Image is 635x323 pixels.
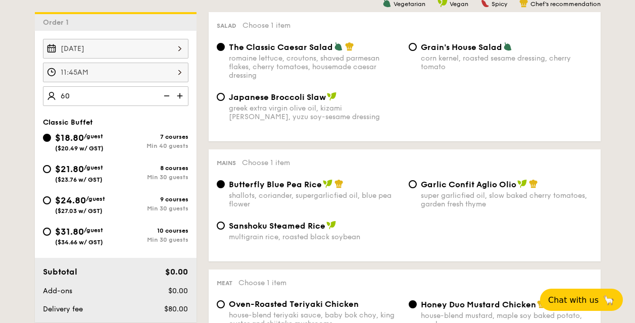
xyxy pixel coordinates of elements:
span: /guest [84,133,103,140]
img: icon-reduce.1d2dbef1.svg [158,86,173,105]
img: icon-vegan.f8ff3823.svg [327,92,337,101]
div: Min 30 guests [116,236,188,243]
div: multigrain rice, roasted black soybean [229,233,401,241]
input: Event time [43,63,188,82]
span: Vegetarian [394,1,425,8]
input: Grain's House Saladcorn kernel, roasted sesame dressing, cherry tomato [409,43,417,51]
span: $0.00 [165,267,188,277]
span: Order 1 [43,18,73,27]
div: super garlicfied oil, slow baked cherry tomatoes, garden fresh thyme [421,191,593,208]
span: $21.80 [55,164,84,175]
span: Meat [217,280,232,287]
span: ($23.76 w/ GST) [55,176,103,183]
img: icon-vegan.f8ff3823.svg [323,179,333,188]
img: icon-add.58712e84.svg [173,86,188,105]
span: Garlic Confit Aglio Olio [421,180,516,189]
span: Delivery fee [43,305,83,313]
span: ($27.03 w/ GST) [55,207,103,214]
span: Subtotal [43,267,77,277]
span: Choose 1 item [242,158,290,167]
div: 8 courses [116,165,188,172]
div: greek extra virgin olive oil, kizami [PERSON_NAME], yuzu soy-sesame dressing [229,104,401,121]
span: Honey Duo Mustard Chicken [421,300,536,309]
span: Chef's recommendation [530,1,601,8]
div: Min 30 guests [116,205,188,212]
input: Butterfly Blue Pea Riceshallots, coriander, supergarlicfied oil, blue pea flower [217,180,225,188]
span: $80.00 [164,305,188,313]
span: Salad [217,22,236,29]
img: icon-chef-hat.a58ddaea.svg [345,42,354,51]
input: Japanese Broccoli Slawgreek extra virgin olive oil, kizami [PERSON_NAME], yuzu soy-sesame dressing [217,93,225,101]
span: Mains [217,159,236,167]
span: /guest [84,227,103,234]
span: $0.00 [168,287,188,295]
button: Chat with us🦙 [540,289,623,311]
input: $18.80/guest($20.49 w/ GST)7 coursesMin 40 guests [43,134,51,142]
img: icon-chef-hat.a58ddaea.svg [537,299,546,308]
input: Garlic Confit Aglio Oliosuper garlicfied oil, slow baked cherry tomatoes, garden fresh thyme [409,180,417,188]
span: Grain's House Salad [421,42,502,52]
span: ($20.49 w/ GST) [55,145,104,152]
span: Chat with us [548,295,599,305]
div: shallots, coriander, supergarlicfied oil, blue pea flower [229,191,401,208]
span: /guest [84,164,103,171]
span: Spicy [492,1,507,8]
span: /guest [86,195,105,202]
span: $18.80 [55,132,84,143]
input: Sanshoku Steamed Ricemultigrain rice, roasted black soybean [217,222,225,230]
img: icon-vegetarian.fe4039eb.svg [334,42,343,51]
input: Oven-Roasted Teriyaki Chickenhouse-blend teriyaki sauce, baby bok choy, king oyster and shiitake ... [217,300,225,308]
input: $24.80/guest($27.03 w/ GST)9 coursesMin 30 guests [43,196,51,204]
div: Min 30 guests [116,174,188,181]
span: Oven-Roasted Teriyaki Chicken [229,299,359,309]
span: Add-ons [43,287,72,295]
span: The Classic Caesar Salad [229,42,333,52]
div: Min 40 guests [116,142,188,149]
span: Sanshoku Steamed Rice [229,221,325,231]
div: 7 courses [116,133,188,140]
div: 9 courses [116,196,188,203]
input: Event date [43,39,188,59]
input: Honey Duo Mustard Chickenhouse-blend mustard, maple soy baked potato, parsley [409,300,417,308]
div: corn kernel, roasted sesame dressing, cherry tomato [421,54,593,71]
span: Choose 1 item [238,279,286,287]
img: icon-vegetarian.fe4039eb.svg [503,42,512,51]
img: icon-vegan.f8ff3823.svg [517,179,527,188]
img: icon-chef-hat.a58ddaea.svg [334,179,344,188]
span: Butterfly Blue Pea Rice [229,180,322,189]
input: $31.80/guest($34.66 w/ GST)10 coursesMin 30 guests [43,228,51,236]
img: icon-chef-hat.a58ddaea.svg [529,179,538,188]
input: $21.80/guest($23.76 w/ GST)8 coursesMin 30 guests [43,165,51,173]
span: Japanese Broccoli Slaw [229,92,326,102]
span: 🦙 [603,294,615,306]
div: romaine lettuce, croutons, shaved parmesan flakes, cherry tomatoes, housemade caesar dressing [229,54,401,80]
span: Classic Buffet [43,118,93,127]
span: $31.80 [55,226,84,237]
div: 10 courses [116,227,188,234]
input: The Classic Caesar Saladromaine lettuce, croutons, shaved parmesan flakes, cherry tomatoes, house... [217,43,225,51]
span: $24.80 [55,195,86,206]
span: Vegan [450,1,468,8]
img: icon-vegan.f8ff3823.svg [326,221,336,230]
span: ($34.66 w/ GST) [55,239,103,246]
span: Choose 1 item [242,21,290,30]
